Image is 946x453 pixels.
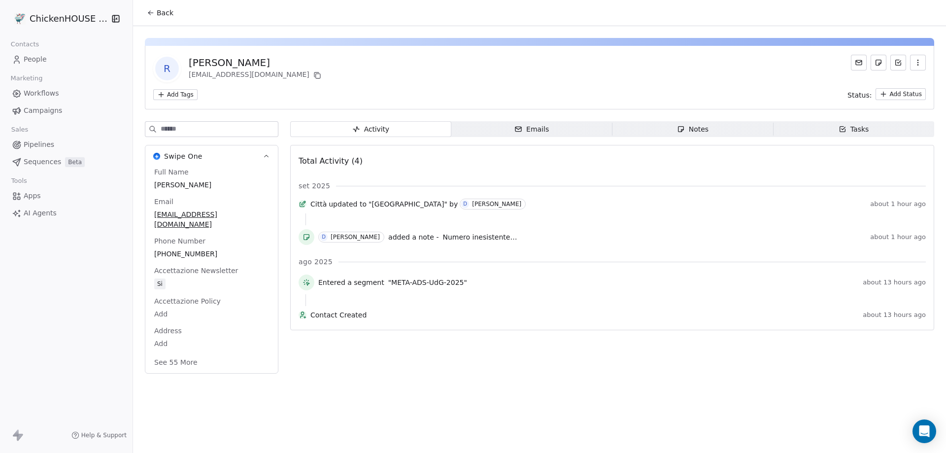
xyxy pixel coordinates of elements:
span: updated to [329,199,367,209]
a: Apps [8,188,125,204]
span: about 13 hours ago [863,311,926,319]
span: [PHONE_NUMBER] [154,249,269,259]
a: AI Agents [8,205,125,221]
span: Sequences [24,157,61,167]
span: "META-ADS-UdG-2025" [388,278,467,287]
span: by [449,199,458,209]
span: Città [310,199,327,209]
span: Contacts [6,37,43,52]
a: SequencesBeta [8,154,125,170]
div: [EMAIL_ADDRESS][DOMAIN_NAME] [189,70,323,81]
span: [PERSON_NAME] [154,180,269,190]
span: People [24,54,47,65]
div: Swipe OneSwipe One [145,167,278,373]
span: Apps [24,191,41,201]
button: Add Status [876,88,926,100]
span: ago 2025 [299,257,333,267]
div: Notes [677,124,709,135]
span: Marketing [6,71,47,86]
a: Help & Support [71,431,127,439]
div: Tasks [839,124,869,135]
span: Address [152,326,184,336]
span: ChickenHOUSE snc [30,12,108,25]
span: Add [154,339,269,348]
span: Campaigns [24,105,62,116]
span: Numero inesistente… [442,233,517,241]
button: Add Tags [153,89,198,100]
span: Entered a segment [318,278,384,287]
a: People [8,51,125,68]
button: See 55 More [148,353,203,371]
span: Tools [7,174,31,188]
span: Full Name [152,167,191,177]
span: Accettazione Newsletter [152,266,240,276]
span: Pipelines [24,139,54,150]
span: about 13 hours ago [863,279,926,286]
span: Beta [65,157,85,167]
button: ChickenHOUSE snc [12,10,105,27]
a: Workflows [8,85,125,102]
div: [PERSON_NAME] [331,234,380,241]
button: Back [141,4,179,22]
button: Swipe OneSwipe One [145,145,278,167]
span: Sales [7,122,33,137]
div: Emails [514,124,549,135]
a: Campaigns [8,103,125,119]
span: Workflows [24,88,59,99]
span: about 1 hour ago [870,233,926,241]
span: Help & Support [81,431,127,439]
span: Total Activity (4) [299,156,363,166]
span: Status: [847,90,872,100]
span: Email [152,197,175,207]
div: Open Intercom Messenger [912,419,936,443]
img: 4.jpg [14,13,26,25]
div: D [322,233,326,241]
span: set 2025 [299,181,330,191]
a: Pipelines [8,137,125,153]
span: "[GEOGRAPHIC_DATA]" [369,199,447,209]
div: Si [157,279,163,289]
img: Swipe One [153,153,160,160]
span: [EMAIL_ADDRESS][DOMAIN_NAME] [154,209,269,229]
a: Numero inesistente… [442,231,517,243]
span: Back [157,8,173,18]
span: Add [154,309,269,319]
div: D [463,200,467,208]
span: Accettazione Policy [152,296,223,306]
span: about 1 hour ago [870,200,926,208]
span: R [155,57,179,80]
div: [PERSON_NAME] [189,56,323,70]
span: Swipe One [164,151,203,161]
span: AI Agents [24,208,57,218]
span: Contact Created [310,310,859,320]
span: Phone Number [152,236,207,246]
span: added a note - [388,232,439,242]
div: [PERSON_NAME] [472,201,521,208]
